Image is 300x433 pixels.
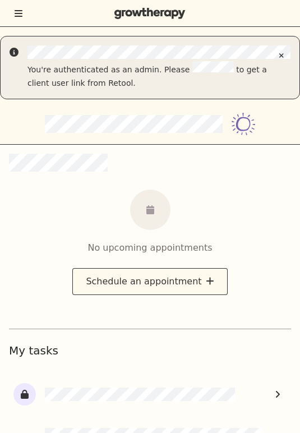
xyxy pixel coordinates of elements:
button: Schedule an appointment [72,268,227,295]
div: You're authenticated as an admin. Please to get a client user link from Retool. [27,61,290,90]
div: No upcoming appointments [87,241,212,255]
button: Toggle menu [13,8,24,19]
h1: My tasks [9,343,291,358]
button: Close alert [273,45,290,66]
img: Grow Therapy logo [114,8,186,19]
